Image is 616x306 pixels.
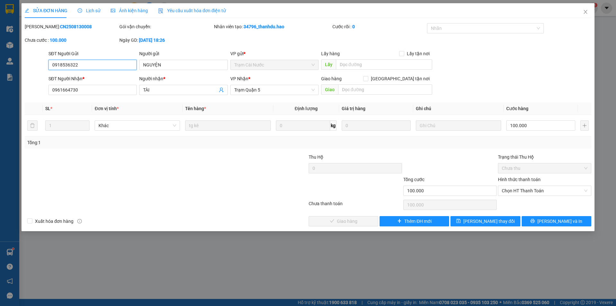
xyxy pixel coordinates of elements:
span: Tên hàng [185,106,206,111]
span: VP Nhận [230,76,248,81]
span: SỬA ĐƠN HÀNG [25,8,67,13]
input: Dọc đường [338,84,432,95]
span: Thu Hộ [309,154,323,160]
span: [PERSON_NAME] thay đổi [463,218,515,225]
div: VP gửi [230,50,319,57]
th: Ghi chú [413,102,504,115]
div: Gói vận chuyển: [119,23,213,30]
button: plus [580,120,589,131]
span: picture [111,8,115,13]
span: Lấy hàng [321,51,340,56]
span: Thêm ĐH mới [404,218,432,225]
input: VD: Bàn, Ghế [185,120,270,131]
div: Nhân viên tạo: [214,23,331,30]
span: clock-circle [78,8,82,13]
div: Chưa thanh toán [308,200,403,211]
span: Trạm Quận 5 [234,85,315,95]
div: SĐT Người Nhận [48,75,137,82]
img: icon [158,8,163,13]
div: Người nhận [139,75,227,82]
div: Cước rồi : [332,23,426,30]
div: Ngày GD: [119,37,213,44]
b: 0 [352,24,355,29]
input: 0 [342,120,411,131]
span: close [583,9,588,14]
button: printer[PERSON_NAME] và In [522,216,591,226]
div: Tổng: 1 [27,139,238,146]
span: printer [530,219,535,224]
span: Lấy tận nơi [404,50,432,57]
span: kg [330,120,337,131]
span: Ảnh kiện hàng [111,8,148,13]
div: Chưa cước : [25,37,118,44]
span: Đơn vị tính [95,106,119,111]
label: Hình thức thanh toán [498,177,541,182]
span: Lịch sử [78,8,100,13]
span: [PERSON_NAME] và In [537,218,582,225]
b: 34796_thanhdu.hao [244,24,284,29]
span: Lấy [321,59,336,70]
span: Cước hàng [506,106,528,111]
b: CN2508130008 [60,24,92,29]
span: Giao [321,84,338,95]
span: edit [25,8,29,13]
div: SĐT Người Gửi [48,50,137,57]
span: Yêu cầu xuất hóa đơn điện tử [158,8,226,13]
button: save[PERSON_NAME] thay đổi [450,216,520,226]
button: delete [27,120,38,131]
span: Chưa thu [502,163,587,173]
b: 100.000 [50,38,66,43]
input: Dọc đường [336,59,432,70]
span: info-circle [77,219,82,223]
span: Khác [98,121,176,130]
span: [GEOGRAPHIC_DATA] tận nơi [368,75,432,82]
button: plusThêm ĐH mới [380,216,449,226]
span: Xuất hóa đơn hàng [32,218,76,225]
span: Định lượng [295,106,318,111]
div: Trạng thái Thu Hộ [498,153,591,161]
div: Người gửi [139,50,227,57]
span: Giao hàng [321,76,342,81]
button: Close [577,3,595,21]
span: Tổng cước [403,177,424,182]
span: user-add [219,87,224,92]
b: [DATE] 18:26 [139,38,165,43]
span: plus [397,219,402,224]
span: Trạm Cái Nước [234,60,315,70]
span: Chọn HT Thanh Toán [502,186,587,196]
span: save [456,219,461,224]
span: SL [45,106,50,111]
input: Ghi Chú [416,120,501,131]
span: Giá trị hàng [342,106,365,111]
button: checkGiao hàng [309,216,378,226]
div: [PERSON_NAME]: [25,23,118,30]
